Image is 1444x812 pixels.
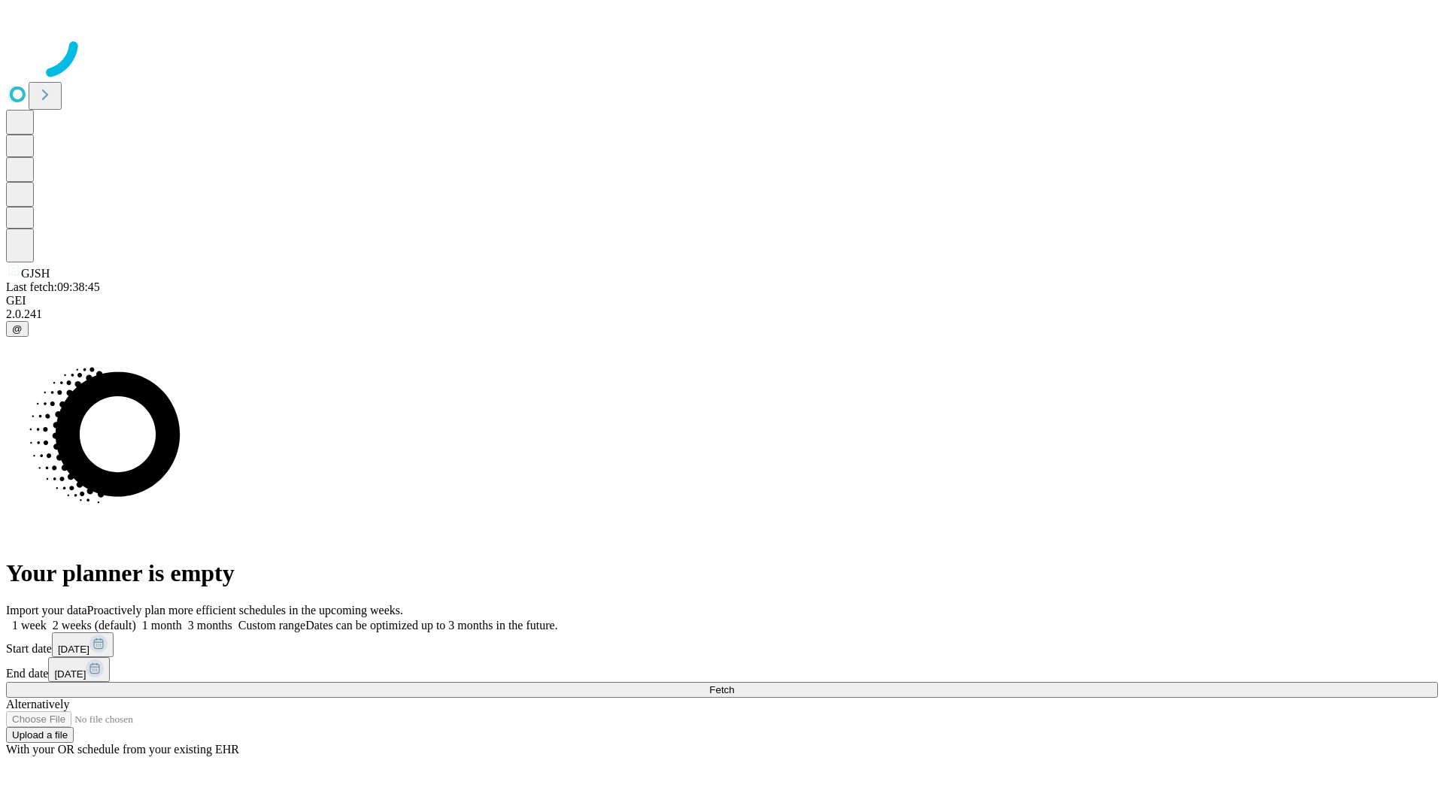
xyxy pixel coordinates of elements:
[6,743,239,756] span: With your OR schedule from your existing EHR
[6,604,87,617] span: Import your data
[12,323,23,335] span: @
[53,619,136,632] span: 2 weeks (default)
[6,559,1438,587] h1: Your planner is empty
[54,668,86,680] span: [DATE]
[21,267,50,280] span: GJSH
[238,619,305,632] span: Custom range
[6,321,29,337] button: @
[6,657,1438,682] div: End date
[6,727,74,743] button: Upload a file
[6,632,1438,657] div: Start date
[305,619,557,632] span: Dates can be optimized up to 3 months in the future.
[142,619,182,632] span: 1 month
[188,619,232,632] span: 3 months
[6,682,1438,698] button: Fetch
[48,657,110,682] button: [DATE]
[87,604,403,617] span: Proactively plan more efficient schedules in the upcoming weeks.
[709,684,734,695] span: Fetch
[12,619,47,632] span: 1 week
[6,294,1438,308] div: GEI
[6,308,1438,321] div: 2.0.241
[6,280,100,293] span: Last fetch: 09:38:45
[6,698,69,710] span: Alternatively
[52,632,114,657] button: [DATE]
[58,644,89,655] span: [DATE]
